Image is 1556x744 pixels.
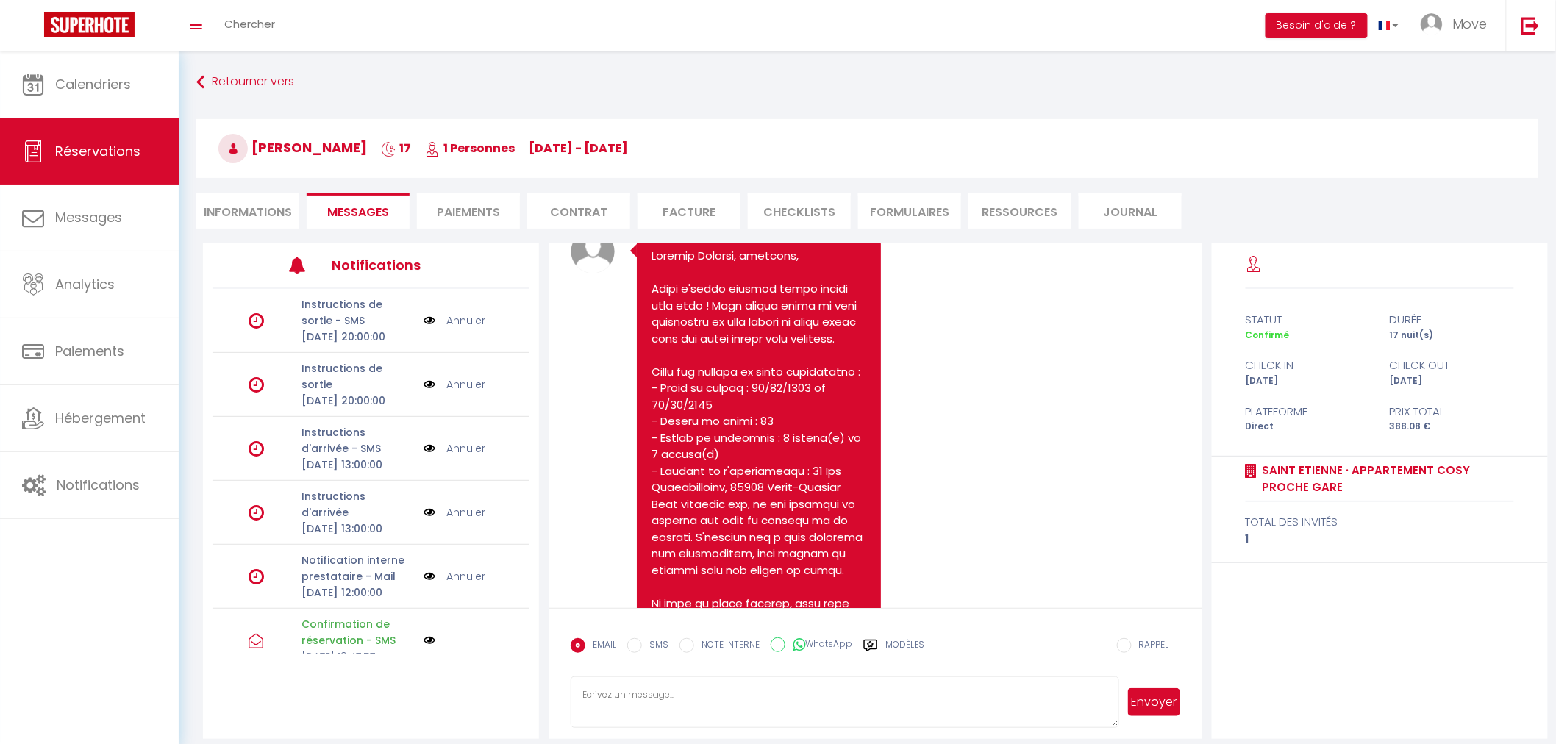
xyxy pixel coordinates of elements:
span: 17 [381,140,411,157]
label: SMS [642,638,668,654]
div: Plateforme [1235,403,1380,421]
a: Annuler [446,376,485,393]
span: Hébergement [55,409,146,427]
li: Ressources [968,193,1071,229]
img: ... [1421,13,1443,35]
p: [DATE] 20:00:00 [301,393,414,409]
img: avatar.png [571,229,615,273]
li: Contrat [527,193,630,229]
label: WhatsApp [785,637,852,654]
span: [DATE] - [DATE] [529,140,628,157]
img: NO IMAGE [424,312,435,329]
label: NOTE INTERNE [694,638,760,654]
p: Instructions d'arrivée - SMS [301,424,414,457]
div: 1 [1246,531,1515,548]
p: [DATE] 19:47:57 [301,648,414,665]
img: NO IMAGE [424,440,435,457]
div: durée [1380,311,1524,329]
h3: Notifications [332,248,464,282]
li: Facture [638,193,740,229]
div: Prix total [1380,403,1524,421]
img: NO IMAGE [424,504,435,521]
li: CHECKLISTS [748,193,851,229]
div: 17 nuit(s) [1380,329,1524,343]
span: Calendriers [55,75,131,93]
img: NO IMAGE [424,376,435,393]
p: [DATE] 13:00:00 [301,457,414,473]
div: statut [1235,311,1380,329]
img: logout [1521,16,1540,35]
a: Annuler [446,440,485,457]
li: Journal [1079,193,1182,229]
p: [DATE] 20:00:00 [301,329,414,345]
span: Chercher [224,16,275,32]
div: 388.08 € [1380,420,1524,434]
a: SAINT ETIENNE · Appartement cosy proche gare [1257,462,1515,496]
div: [DATE] [1380,374,1524,388]
div: [DATE] [1235,374,1380,388]
span: Move [1452,15,1488,33]
a: Annuler [446,312,485,329]
a: Annuler [446,568,485,584]
p: Instructions d'arrivée [301,488,414,521]
div: check out [1380,357,1524,374]
span: [PERSON_NAME] [218,138,367,157]
button: Besoin d'aide ? [1266,13,1368,38]
div: Direct [1235,420,1380,434]
p: [DATE] 12:00:00 [301,584,414,601]
span: Paiements [55,342,124,360]
img: NO IMAGE [424,568,435,584]
li: Paiements [417,193,520,229]
label: EMAIL [585,638,616,654]
div: total des invités [1246,513,1515,531]
p: Notification interne prestataire - Mail [301,552,414,584]
a: Retourner vers [196,69,1538,96]
p: [DATE] 13:00:00 [301,521,414,537]
li: Informations [196,193,299,229]
img: NO IMAGE [424,634,435,646]
p: Confirmation de réservation - SMS [301,616,414,648]
p: Instructions de sortie [301,360,414,393]
span: Confirmé [1246,329,1290,341]
button: Envoyer [1128,688,1180,716]
label: Modèles [885,638,924,664]
span: Notifications [57,476,140,494]
li: FORMULAIRES [858,193,961,229]
img: Super Booking [44,12,135,37]
div: check in [1235,357,1380,374]
span: Messages [327,204,389,221]
span: Messages [55,208,122,226]
label: RAPPEL [1132,638,1169,654]
span: Analytics [55,275,115,293]
span: 1 Personnes [425,140,515,157]
span: Réservations [55,142,140,160]
p: Instructions de sortie - SMS [301,296,414,329]
a: Annuler [446,504,485,521]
